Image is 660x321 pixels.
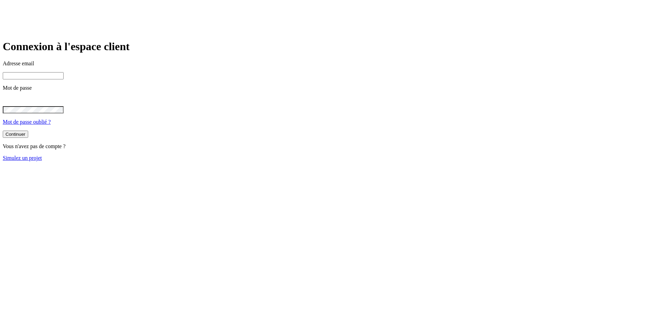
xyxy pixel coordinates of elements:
[3,131,28,138] button: Continuer
[3,119,51,125] a: Mot de passe oublié ?
[3,60,657,67] p: Adresse email
[3,40,657,53] h1: Connexion à l'espace client
[3,155,42,161] a: Simulez un projet
[3,143,657,150] p: Vous n'avez pas de compte ?
[3,85,657,91] p: Mot de passe
[5,132,25,137] div: Continuer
